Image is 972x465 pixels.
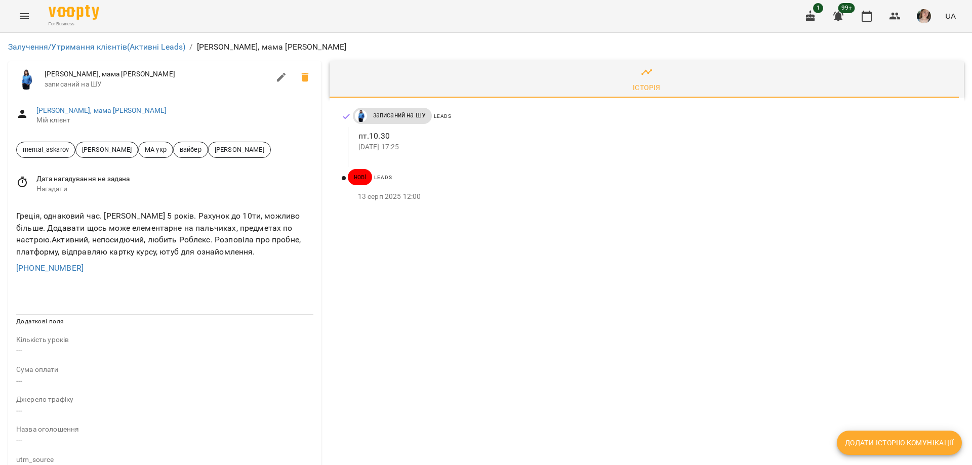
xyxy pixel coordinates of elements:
[16,69,36,90] img: Дащенко Аня
[36,106,167,114] a: [PERSON_NAME], мама [PERSON_NAME]
[837,431,962,455] button: Додати історію комунікації
[358,130,948,142] p: пт.10.30
[917,9,931,23] img: 6afb9eb6cc617cb6866001ac461bd93f.JPG
[209,145,270,154] span: [PERSON_NAME]
[14,208,315,260] div: Греція, однаковий час. [PERSON_NAME] 5 років. Рахунок до 10ти, можливо більше. Додавати щось може...
[49,5,99,20] img: Voopty Logo
[16,375,313,387] p: ---
[16,405,313,417] p: ---
[16,345,313,357] p: ---
[945,11,956,21] span: UA
[16,395,313,405] p: field-description
[36,174,313,184] span: Дата нагадування не задана
[845,437,954,449] span: Додати історію комунікації
[36,115,313,125] span: Мій клієнт
[8,42,185,52] a: Залучення/Утримання клієнтів(Активні Leads)
[16,435,313,447] p: ---
[941,7,960,25] button: UA
[45,79,269,90] span: записаний на ШУ
[434,113,452,119] span: Leads
[36,184,313,194] span: Нагадати
[367,111,432,120] span: записаний на ШУ
[189,41,192,53] li: /
[374,175,392,180] span: Leads
[17,145,75,154] span: mental_askarov
[353,110,367,122] a: Дащенко Аня
[16,335,313,345] p: field-description
[76,145,138,154] span: [PERSON_NAME]
[348,173,373,182] span: нові
[838,3,855,13] span: 99+
[16,318,64,325] span: Додаткові поля
[16,455,313,465] p: field-description
[16,425,313,435] p: field-description
[8,41,964,53] nav: breadcrumb
[355,110,367,122] img: Дащенко Аня
[633,81,661,94] div: Історія
[45,69,269,79] span: [PERSON_NAME], мама [PERSON_NAME]
[174,145,208,154] span: вайбер
[16,365,313,375] p: field-description
[813,3,823,13] span: 1
[358,192,948,202] p: 13 серп 2025 12:00
[16,263,84,273] a: [PHONE_NUMBER]
[139,145,173,154] span: МА укр
[197,41,347,53] p: [PERSON_NAME], мама [PERSON_NAME]
[12,4,36,28] button: Menu
[49,21,99,27] span: For Business
[358,142,948,152] p: [DATE] 17:25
